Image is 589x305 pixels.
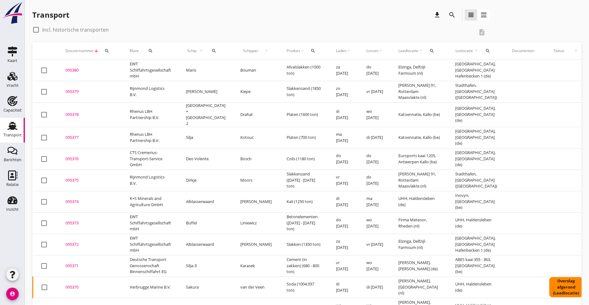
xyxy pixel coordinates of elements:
[179,170,233,191] td: Dirkje
[233,127,279,148] td: Kotouc
[179,212,233,234] td: Büffel
[328,60,359,81] td: za [DATE]
[122,127,179,148] td: Rhenus LBH Partnership B.V.
[1,2,24,24] img: logo-small.a267ee39.svg
[391,255,448,276] td: [PERSON_NAME], [PERSON_NAME] (de)
[179,234,233,255] td: Alblasserwaard
[279,148,328,170] td: Coils (1180 ton)
[279,255,328,276] td: Cement (in zakken) (680 - 800 ton)
[279,127,328,148] td: Platen (700 ton)
[378,48,383,53] i: arrow_upward
[328,191,359,212] td: di [DATE]
[233,276,279,298] td: van der Veen
[240,48,261,54] span: Schipper
[569,48,583,53] i: arrow_upward
[473,48,479,53] i: arrow_upward
[433,11,441,19] i: download
[233,255,279,276] td: Karasek
[310,48,315,53] i: search
[359,276,391,298] td: di [DATE]
[328,276,359,298] td: di [DATE]
[197,48,205,53] i: arrow_upward
[122,81,179,102] td: Rijnmond Logistics B.V.
[122,148,179,170] td: CTS Cremerius-Transport-Service GmbH
[179,191,233,212] td: Alblasserwaard
[448,234,505,255] td: [GEOGRAPHIC_DATA], [GEOGRAPHIC_DATA] Hafenbecken 1 (de)
[448,255,505,276] td: ABES kaai 355 - 363, [GEOGRAPHIC_DATA] (be)
[122,255,179,276] td: Deutsche Transport Genossenschaft Binnenschiffahrt EG
[6,288,19,300] i: account_circle
[279,170,328,191] td: Slakkenzand ([DATE] - [DATE] ton)
[366,48,378,54] span: Lossen
[328,234,359,255] td: za [DATE]
[455,48,473,54] span: Loslocatie
[233,191,279,212] td: [PERSON_NAME]
[336,48,347,54] span: Laden
[66,156,115,162] div: 095376
[480,11,487,19] i: view_agenda
[279,102,328,127] td: Platen (1600 ton)
[391,148,448,170] td: Euroports kaai 1205, Antwerpen Kallo (be)
[66,48,94,54] span: Dossiernummer
[359,81,391,102] td: vr [DATE]
[485,48,490,53] i: search
[32,10,69,20] div: Transport
[398,48,419,54] span: Laadlocatie
[211,48,216,53] i: search
[279,234,328,255] td: Slakken (1350 ton)
[391,191,448,212] td: UHH, Haldensleben (de)
[66,241,115,248] div: 095372
[359,255,391,276] td: wo [DATE]
[287,48,300,54] span: Product
[512,48,534,54] div: Documenten
[179,60,233,81] td: Maris
[359,191,391,212] td: ma [DATE]
[122,234,179,255] td: EWT Schiffahrtsgesellschaft mbH
[233,60,279,81] td: Bouman
[122,276,179,298] td: Verbrugge Marine B.V.
[391,127,448,148] td: Katoennatie, Kallo (be)
[122,170,179,191] td: Rijnmond Logistics B.V.
[186,48,197,54] span: Schip
[66,135,115,141] div: 095377
[549,48,569,54] span: Status
[391,81,448,102] td: [PERSON_NAME] 91, Rotterdam Maasvlakte (nl)
[429,48,434,53] i: search
[300,48,305,53] i: arrow_upward
[66,284,115,290] div: 095370
[448,148,505,170] td: [GEOGRAPHIC_DATA], [GEOGRAPHIC_DATA] (de)
[391,212,448,234] td: Firma Meteoor, Rheden (nl)
[359,212,391,234] td: wo [DATE]
[66,67,115,73] div: 095380
[279,191,328,212] td: Kali (1250 ton)
[328,255,359,276] td: vr [DATE]
[130,43,171,58] div: Klant
[179,81,233,102] td: [PERSON_NAME]
[391,102,448,127] td: Katoennatie, Kallo (be)
[391,170,448,191] td: [PERSON_NAME] 91, Rotterdam Maasvlakte (nl)
[448,127,505,148] td: [GEOGRAPHIC_DATA], [GEOGRAPHIC_DATA] (de)
[391,60,448,81] td: Elzinga, Delfzijl-Farmsum (nl)
[233,212,279,234] td: Liniewicz
[261,48,272,53] i: arrow_upward
[233,102,279,127] td: Drahal
[328,81,359,102] td: zo [DATE]
[328,127,359,148] td: ma [DATE]
[279,276,328,298] td: Soda (1004,937 ton)
[3,133,22,137] div: Transport
[347,48,351,53] i: arrow_upward
[328,212,359,234] td: do [DATE]
[359,170,391,191] td: do [DATE]
[179,255,233,276] td: Silja-3
[66,263,115,269] div: 095371
[467,11,475,19] i: view_headline
[66,199,115,205] div: 095374
[448,81,505,102] td: Stadthafen, [GEOGRAPHIC_DATA] ([GEOGRAPHIC_DATA])
[328,148,359,170] td: do [DATE]
[448,191,505,212] td: Inovyn, [GEOGRAPHIC_DATA] (be)
[179,276,233,298] td: Sakura
[391,276,448,298] td: [PERSON_NAME], [GEOGRAPHIC_DATA] (nl)
[7,59,17,63] div: Kaart
[66,220,115,226] div: 095373
[359,234,391,255] td: vr [DATE]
